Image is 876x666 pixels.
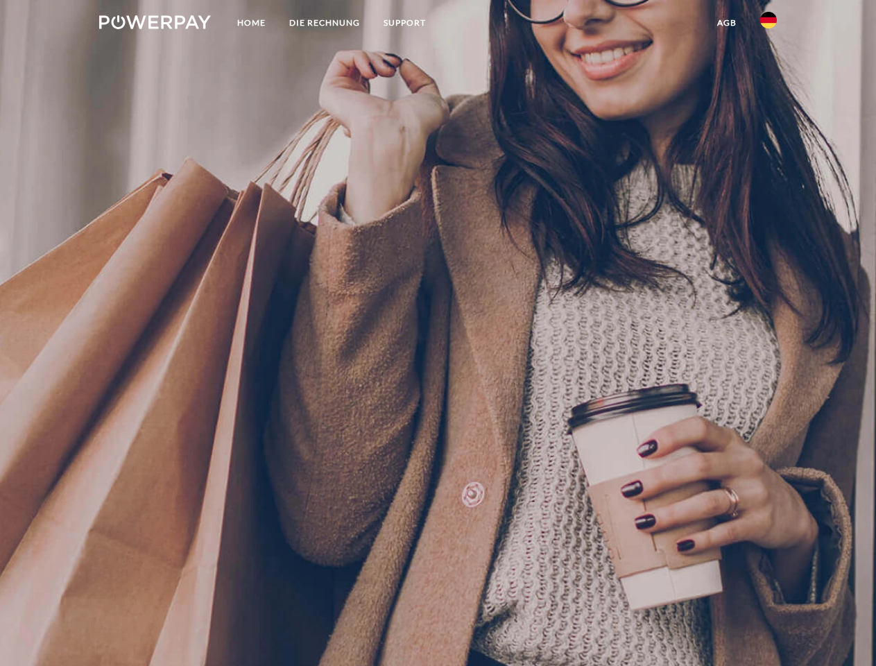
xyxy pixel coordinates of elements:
[372,10,438,35] a: SUPPORT
[277,10,372,35] a: DIE RECHNUNG
[760,12,777,28] img: de
[705,10,748,35] a: agb
[225,10,277,35] a: Home
[99,15,211,29] img: logo-powerpay-white.svg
